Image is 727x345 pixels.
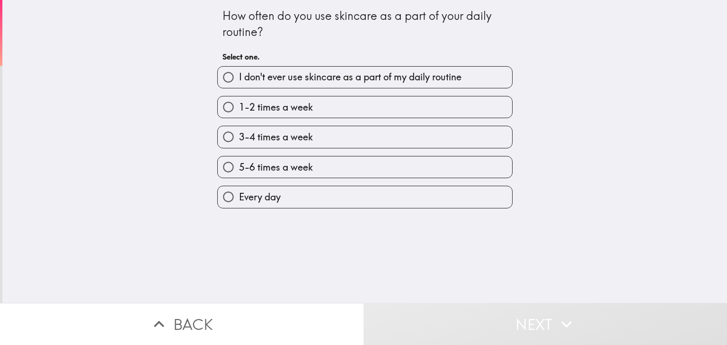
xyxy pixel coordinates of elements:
div: How often do you use skincare as a part of your daily routine? [222,8,507,40]
span: 1-2 times a week [239,101,313,114]
button: Every day [218,186,512,207]
button: 1-2 times a week [218,96,512,118]
span: I don't ever use skincare as a part of my daily routine [239,70,461,84]
button: 5-6 times a week [218,156,512,178]
button: Next [363,303,727,345]
span: 5-6 times a week [239,161,313,174]
span: Every day [239,190,281,204]
span: 3-4 times a week [239,130,313,144]
button: 3-4 times a week [218,126,512,147]
h6: Select one. [222,52,507,62]
button: I don't ever use skincare as a part of my daily routine [218,67,512,88]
